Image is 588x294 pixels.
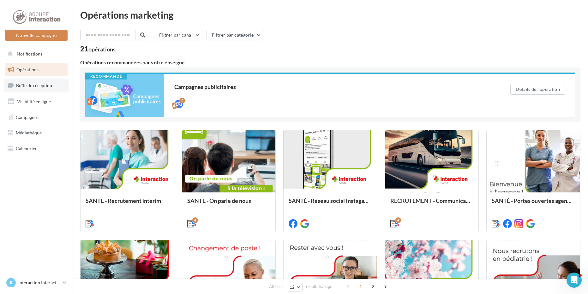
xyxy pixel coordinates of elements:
[269,284,283,290] span: Afficher
[510,84,565,95] button: Détails de l'opération
[16,67,39,72] span: Opérations
[4,111,69,124] a: Campagnes
[207,30,264,40] button: Filtrer par catégorie
[187,197,271,210] div: SANTE - On parle de nous
[4,63,69,76] a: Opérations
[192,217,198,223] div: 4
[4,47,66,61] button: Notifications
[492,197,575,210] div: SANTÉ - Portes ouvertes agence
[287,283,303,291] button: 12
[16,146,37,151] span: Calendrier
[18,279,60,286] p: Interaction Interaction Santé - [GEOGRAPHIC_DATA]
[4,126,69,139] a: Médiathèque
[17,51,42,56] span: Notifications
[290,285,295,290] span: 12
[16,130,42,135] span: Médiathèque
[85,74,127,79] div: Recommandé
[80,10,580,20] div: Opérations marketing
[567,273,582,288] iframe: Intercom live chat
[368,281,378,291] span: 2
[356,281,366,291] span: 1
[289,197,372,210] div: SANTÉ - Réseau social Instagam
[86,197,169,210] div: SANTE - Recrutement intérim
[154,30,203,40] button: Filtrer par canal
[16,83,52,88] span: Boîte de réception
[80,45,116,52] div: 21
[4,95,69,108] a: Visibilité en ligne
[17,99,51,104] span: Visibilité en ligne
[88,46,116,52] div: opérations
[390,197,474,210] div: RECRUTEMENT - Communication externe
[174,84,485,90] div: Campagnes publicitaires
[306,284,332,290] span: résultats/page
[5,30,68,41] button: Nouvelle campagne
[179,98,185,103] div: 2
[80,60,580,65] div: Opérations recommandées par votre enseigne
[5,277,68,289] a: II Interaction Interaction Santé - [GEOGRAPHIC_DATA]
[10,279,12,286] span: II
[4,142,69,155] a: Calendrier
[395,217,401,223] div: 4
[4,79,69,92] a: Boîte de réception
[16,114,39,120] span: Campagnes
